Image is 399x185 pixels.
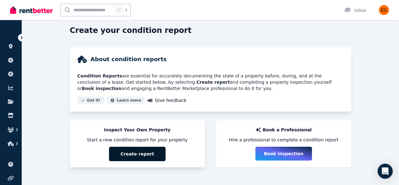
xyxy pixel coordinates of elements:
[90,55,167,64] h2: About condition reports
[344,7,366,13] div: Inbox
[378,164,393,179] div: Open Intercom Messenger
[77,73,344,92] p: are essential for accurately documenting the state of a property before, during, and at the concl...
[107,97,145,104] button: Learn more
[229,137,339,143] span: Hire a professional to complete a condition report
[147,97,186,104] a: Give feedback
[10,5,53,15] img: RentBetter
[82,86,121,91] strong: Book inspection
[70,25,191,35] h1: Create your condition report
[87,137,188,143] span: Start a new condition report for your property
[77,73,122,78] strong: Condition Reports
[104,127,171,133] p: Inspect Your Own Property
[263,127,312,133] p: Book a Professional
[77,97,104,104] button: Got it!
[125,8,127,13] span: k
[255,147,312,161] button: Book inspection
[379,5,389,15] img: Evangeline Samoilov
[109,147,166,161] button: Create report
[196,80,230,85] strong: Create report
